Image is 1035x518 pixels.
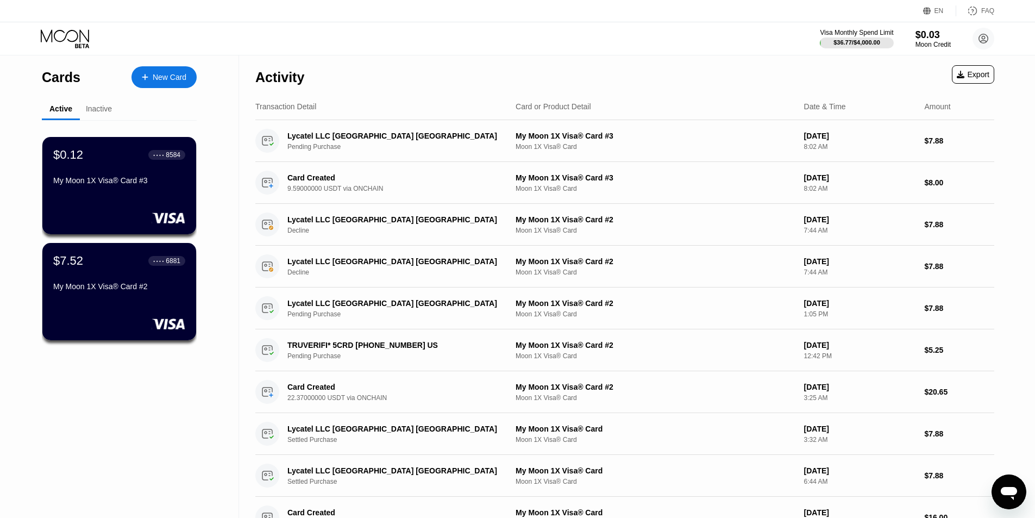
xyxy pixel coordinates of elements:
[804,466,916,475] div: [DATE]
[516,269,795,276] div: Moon 1X Visa® Card
[255,70,304,85] div: Activity
[804,394,916,402] div: 3:25 AM
[287,257,498,266] div: Lycatel LLC [GEOGRAPHIC_DATA] [GEOGRAPHIC_DATA]
[287,132,498,140] div: Lycatel LLC [GEOGRAPHIC_DATA] [GEOGRAPHIC_DATA]
[516,227,795,234] div: Moon 1X Visa® Card
[516,102,591,111] div: Card or Product Detail
[516,185,795,192] div: Moon 1X Visa® Card
[287,352,514,360] div: Pending Purchase
[804,478,916,485] div: 6:44 AM
[804,425,916,433] div: [DATE]
[516,132,795,140] div: My Moon 1X Visa® Card #3
[820,29,893,36] div: Visa Monthly Spend Limit
[924,388,994,396] div: $20.65
[804,269,916,276] div: 7:44 AM
[287,143,514,151] div: Pending Purchase
[952,65,994,84] div: Export
[924,136,994,145] div: $7.88
[915,29,951,41] div: $0.03
[516,425,795,433] div: My Moon 1X Visa® Card
[287,173,498,182] div: Card Created
[516,310,795,318] div: Moon 1X Visa® Card
[287,394,514,402] div: 22.37000000 USDT via ONCHAIN
[86,104,112,113] div: Inactive
[255,455,994,497] div: Lycatel LLC [GEOGRAPHIC_DATA] [GEOGRAPHIC_DATA]Settled PurchaseMy Moon 1X Visa® CardMoon 1X Visa®...
[42,70,80,85] div: Cards
[516,299,795,308] div: My Moon 1X Visa® Card #2
[804,132,916,140] div: [DATE]
[255,246,994,288] div: Lycatel LLC [GEOGRAPHIC_DATA] [GEOGRAPHIC_DATA]DeclineMy Moon 1X Visa® Card #2Moon 1X Visa® Card[...
[820,29,893,48] div: Visa Monthly Spend Limit$36.77/$4,000.00
[255,288,994,329] div: Lycatel LLC [GEOGRAPHIC_DATA] [GEOGRAPHIC_DATA]Pending PurchaseMy Moon 1X Visa® Card #2Moon 1X Vi...
[956,5,994,16] div: FAQ
[516,257,795,266] div: My Moon 1X Visa® Card #2
[915,29,951,48] div: $0.03Moon Credit
[516,436,795,444] div: Moon 1X Visa® Card
[287,383,498,391] div: Card Created
[255,162,994,204] div: Card Created9.59000000 USDT via ONCHAINMy Moon 1X Visa® Card #3Moon 1X Visa® Card[DATE]8:02 AM$8.00
[924,346,994,354] div: $5.25
[287,310,514,318] div: Pending Purchase
[957,70,989,79] div: Export
[287,269,514,276] div: Decline
[49,104,72,113] div: Active
[804,215,916,224] div: [DATE]
[516,173,795,182] div: My Moon 1X Visa® Card #3
[804,102,846,111] div: Date & Time
[924,178,994,187] div: $8.00
[924,102,950,111] div: Amount
[287,185,514,192] div: 9.59000000 USDT via ONCHAIN
[934,7,944,15] div: EN
[287,478,514,485] div: Settled Purchase
[924,220,994,229] div: $7.88
[804,257,916,266] div: [DATE]
[287,436,514,444] div: Settled Purchase
[255,102,316,111] div: Transaction Detail
[804,508,916,517] div: [DATE]
[153,259,164,263] div: ● ● ● ●
[287,299,498,308] div: Lycatel LLC [GEOGRAPHIC_DATA] [GEOGRAPHIC_DATA]
[516,478,795,485] div: Moon 1X Visa® Card
[53,254,83,268] div: $7.52
[804,173,916,182] div: [DATE]
[153,73,186,82] div: New Card
[255,204,994,246] div: Lycatel LLC [GEOGRAPHIC_DATA] [GEOGRAPHIC_DATA]DeclineMy Moon 1X Visa® Card #2Moon 1X Visa® Card[...
[992,475,1026,509] iframe: Button to launch messaging window, conversation in progress
[804,143,916,151] div: 8:02 AM
[804,227,916,234] div: 7:44 AM
[166,257,180,265] div: 6881
[516,215,795,224] div: My Moon 1X Visa® Card #2
[516,394,795,402] div: Moon 1X Visa® Card
[804,436,916,444] div: 3:32 AM
[287,215,498,224] div: Lycatel LLC [GEOGRAPHIC_DATA] [GEOGRAPHIC_DATA]
[53,176,185,185] div: My Moon 1X Visa® Card #3
[287,227,514,234] div: Decline
[53,282,185,291] div: My Moon 1X Visa® Card #2
[53,148,83,162] div: $0.12
[255,329,994,371] div: TRUVERIFI* 5CRD [PHONE_NUMBER] USPending PurchaseMy Moon 1X Visa® Card #2Moon 1X Visa® Card[DATE]...
[924,429,994,438] div: $7.88
[804,185,916,192] div: 8:02 AM
[287,508,498,517] div: Card Created
[287,466,498,475] div: Lycatel LLC [GEOGRAPHIC_DATA] [GEOGRAPHIC_DATA]
[804,383,916,391] div: [DATE]
[804,352,916,360] div: 12:42 PM
[131,66,197,88] div: New Card
[287,341,498,350] div: TRUVERIFI* 5CRD [PHONE_NUMBER] US
[255,371,994,413] div: Card Created22.37000000 USDT via ONCHAINMy Moon 1X Visa® Card #2Moon 1X Visa® Card[DATE]3:25 AM$2...
[804,299,916,308] div: [DATE]
[924,304,994,313] div: $7.88
[924,262,994,271] div: $7.88
[915,41,951,48] div: Moon Credit
[42,137,196,234] div: $0.12● ● ● ●8584My Moon 1X Visa® Card #3
[804,310,916,318] div: 1:05 PM
[516,383,795,391] div: My Moon 1X Visa® Card #2
[255,413,994,455] div: Lycatel LLC [GEOGRAPHIC_DATA] [GEOGRAPHIC_DATA]Settled PurchaseMy Moon 1X Visa® CardMoon 1X Visa®...
[516,466,795,475] div: My Moon 1X Visa® Card
[255,120,994,162] div: Lycatel LLC [GEOGRAPHIC_DATA] [GEOGRAPHIC_DATA]Pending PurchaseMy Moon 1X Visa® Card #3Moon 1X Vi...
[981,7,994,15] div: FAQ
[516,352,795,360] div: Moon 1X Visa® Card
[833,39,880,46] div: $36.77 / $4,000.00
